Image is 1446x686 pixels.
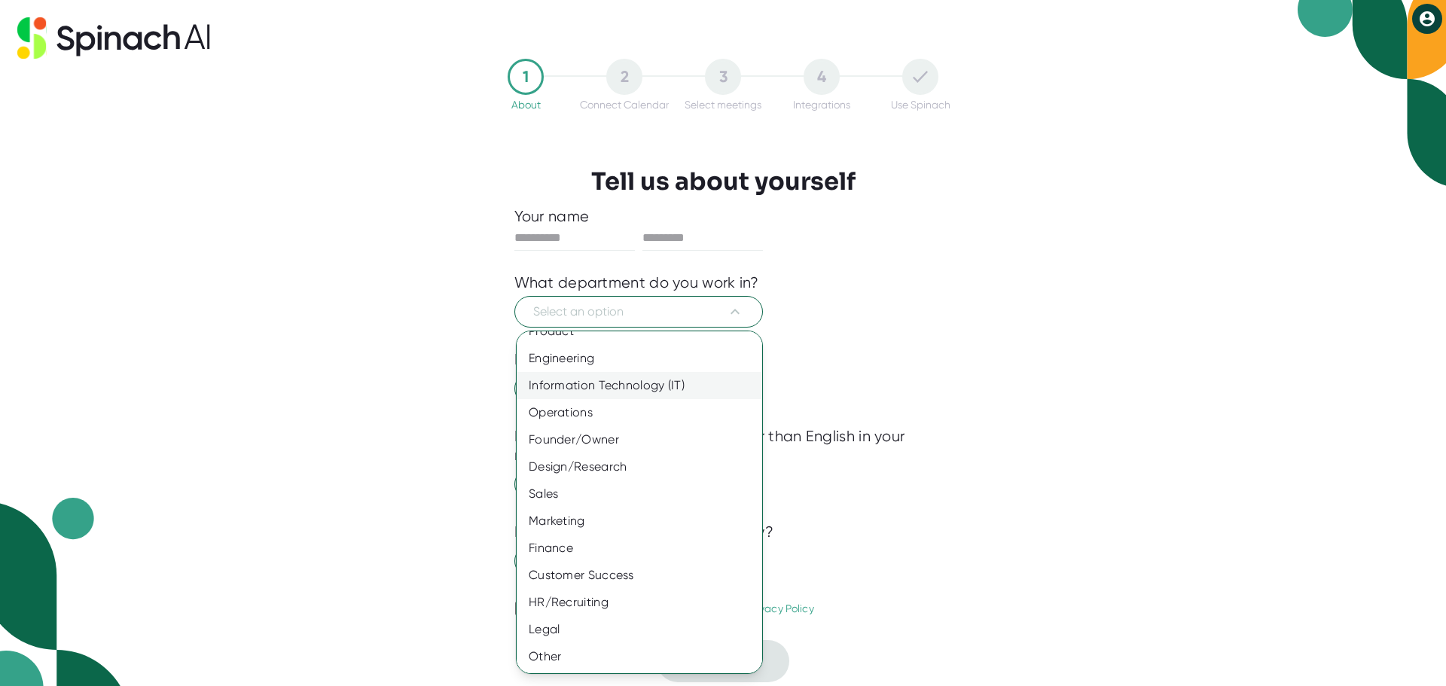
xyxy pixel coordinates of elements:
div: Sales [517,480,773,508]
div: Information Technology (IT) [517,372,773,399]
div: Product [517,318,773,345]
div: Design/Research [517,453,773,480]
div: Engineering [517,345,773,372]
div: Legal [517,616,773,643]
div: Marketing [517,508,773,535]
div: Operations [517,399,773,426]
div: HR/Recruiting [517,589,773,616]
div: Founder/Owner [517,426,773,453]
div: Customer Success [517,562,773,589]
div: Finance [517,535,773,562]
div: Other [517,643,773,670]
